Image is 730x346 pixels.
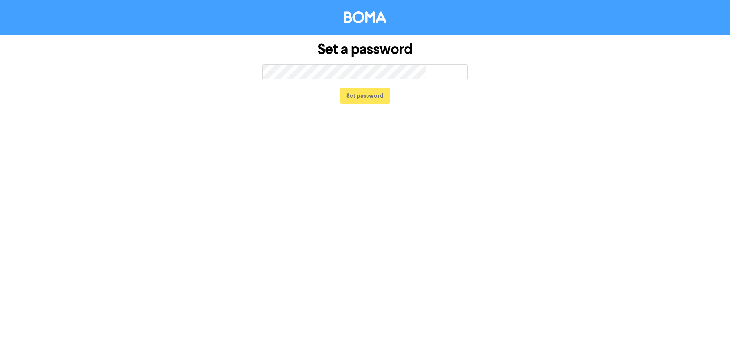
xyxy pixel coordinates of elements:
[692,310,730,346] iframe: Chat Widget
[340,88,390,104] button: Set password
[406,63,467,81] span: too short
[262,41,468,58] h1: Set a password
[344,11,386,23] img: BOMA Logo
